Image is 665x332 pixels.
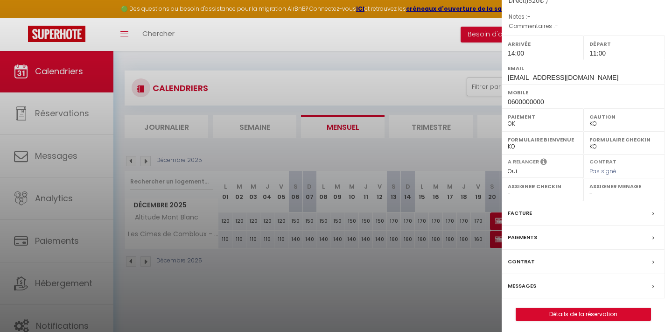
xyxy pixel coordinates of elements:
[509,12,658,21] p: Notes :
[589,158,616,164] label: Contrat
[508,88,659,97] label: Mobile
[516,308,651,320] a: Détails de la réservation
[508,98,544,106] span: 0600000000
[508,233,537,242] label: Paiements
[7,4,35,32] button: Ouvrir le widget de chat LiveChat
[508,135,577,144] label: Formulaire Bienvenue
[508,112,577,121] label: Paiement
[508,39,577,49] label: Arrivée
[555,22,558,30] span: -
[508,74,618,81] span: [EMAIL_ADDRESS][DOMAIN_NAME]
[509,21,658,31] p: Commentaires :
[589,135,659,144] label: Formulaire Checkin
[516,308,651,321] button: Détails de la réservation
[589,49,606,57] span: 11:00
[508,208,532,218] label: Facture
[589,39,659,49] label: Départ
[589,182,659,191] label: Assigner Menage
[508,182,577,191] label: Assigner Checkin
[589,167,616,175] span: Pas signé
[508,281,536,291] label: Messages
[527,13,531,21] span: -
[540,158,547,168] i: Sélectionner OUI si vous souhaiter envoyer les séquences de messages post-checkout
[625,290,658,325] iframe: Chat
[508,49,524,57] span: 14:00
[589,112,659,121] label: Caution
[508,64,659,73] label: Email
[508,158,539,166] label: A relancer
[508,257,535,267] label: Contrat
